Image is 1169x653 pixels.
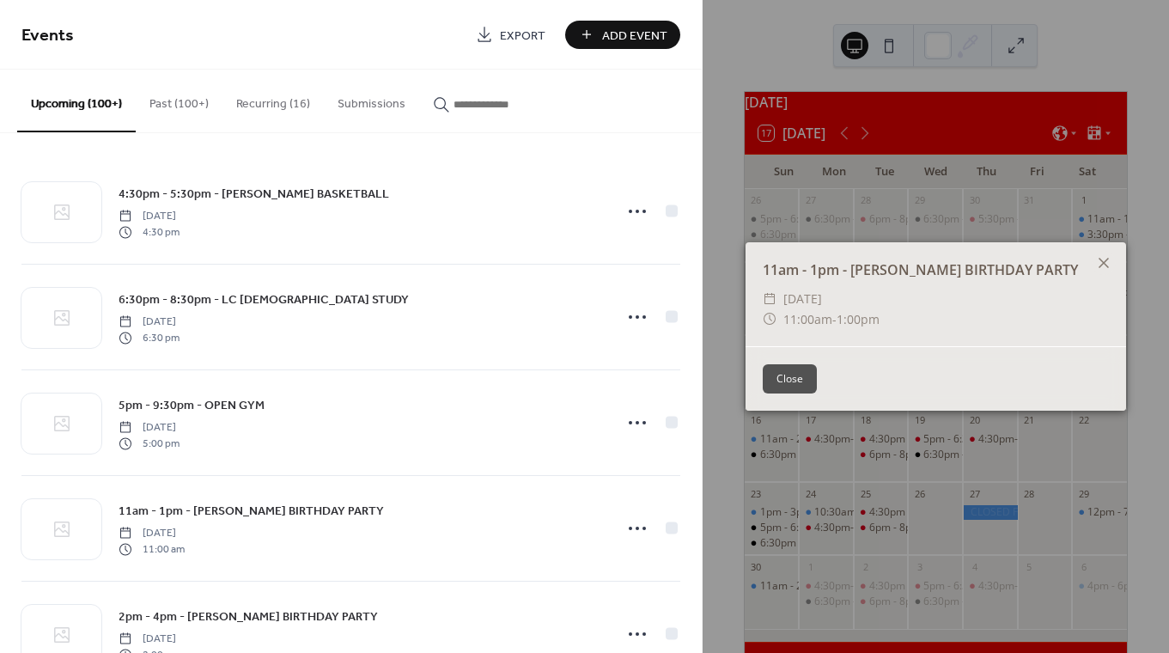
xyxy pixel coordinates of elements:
[222,70,324,131] button: Recurring (16)
[602,27,667,45] span: Add Event
[763,364,817,394] button: Close
[119,503,384,521] span: 11am - 1pm - [PERSON_NAME] BIRTHDAY PARTY
[136,70,222,131] button: Past (100+)
[500,27,545,45] span: Export
[565,21,680,49] button: Add Event
[119,290,409,309] a: 6:30pm - 8:30pm - LC [DEMOGRAPHIC_DATA] STUDY
[119,420,180,436] span: [DATE]
[837,311,880,327] span: 1:00pm
[21,19,74,52] span: Events
[119,224,180,240] span: 4:30 pm
[119,397,265,415] span: 5pm - 9:30pm - OPEN GYM
[119,186,389,204] span: 4:30pm - 5:30pm - [PERSON_NAME] BASKETBALL
[783,289,822,309] span: [DATE]
[119,395,265,415] a: 5pm - 9:30pm - OPEN GYM
[119,608,378,626] span: 2pm - 4pm - [PERSON_NAME] BIRTHDAY PARTY
[119,526,185,541] span: [DATE]
[832,311,837,327] span: -
[119,209,180,224] span: [DATE]
[119,436,180,451] span: 5:00 pm
[119,607,378,626] a: 2pm - 4pm - [PERSON_NAME] BIRTHDAY PARTY
[746,259,1126,280] div: 11am - 1pm - [PERSON_NAME] BIRTHDAY PARTY
[463,21,558,49] a: Export
[119,314,180,330] span: [DATE]
[119,541,185,557] span: 11:00 am
[119,501,384,521] a: 11am - 1pm - [PERSON_NAME] BIRTHDAY PARTY
[119,184,389,204] a: 4:30pm - 5:30pm - [PERSON_NAME] BASKETBALL
[17,70,136,132] button: Upcoming (100+)
[324,70,419,131] button: Submissions
[119,330,180,345] span: 6:30 pm
[119,632,180,647] span: [DATE]
[763,289,776,309] div: ​
[763,309,776,330] div: ​
[783,311,832,327] span: 11:00am
[119,291,409,309] span: 6:30pm - 8:30pm - LC [DEMOGRAPHIC_DATA] STUDY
